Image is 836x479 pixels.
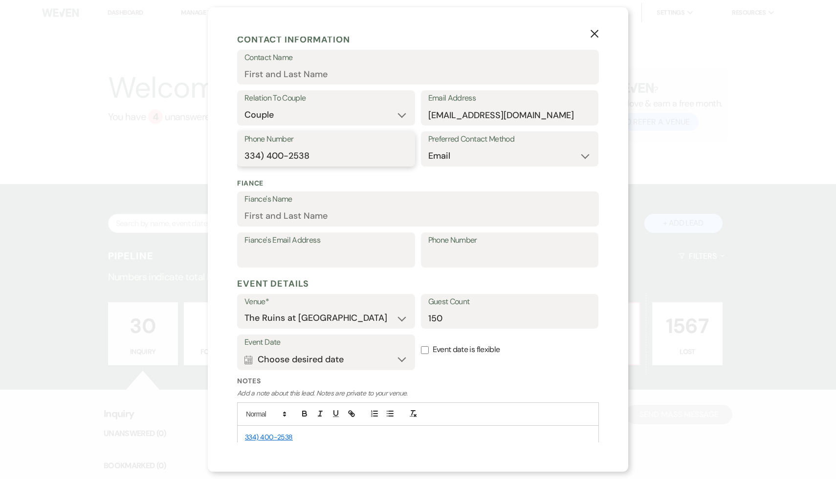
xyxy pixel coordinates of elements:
[237,376,599,386] label: Notes
[428,91,592,105] label: Email Address
[244,233,408,248] label: Fiance's Email Address
[244,350,408,369] button: Choose desired date
[244,51,592,65] label: Contact Name
[428,132,592,146] label: Preferred Contact Method
[428,295,592,309] label: Guest Count
[237,32,599,47] h5: Contact Information
[421,334,599,365] label: Event date is flexible
[237,276,599,291] h5: Event Details
[245,433,293,441] a: 334) 400-2538
[237,178,599,188] p: Fiance
[428,233,592,248] label: Phone Number
[244,335,408,350] label: Event Date
[244,64,592,83] input: First and Last Name
[244,295,408,309] label: Venue*
[244,132,408,146] label: Phone Number
[244,207,592,226] input: First and Last Name
[244,91,408,105] label: Relation To Couple
[237,388,599,398] p: Add a note about this lead. Notes are private to your venue.
[244,192,592,207] label: Fiance's Name
[421,346,429,354] input: Event date is flexible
